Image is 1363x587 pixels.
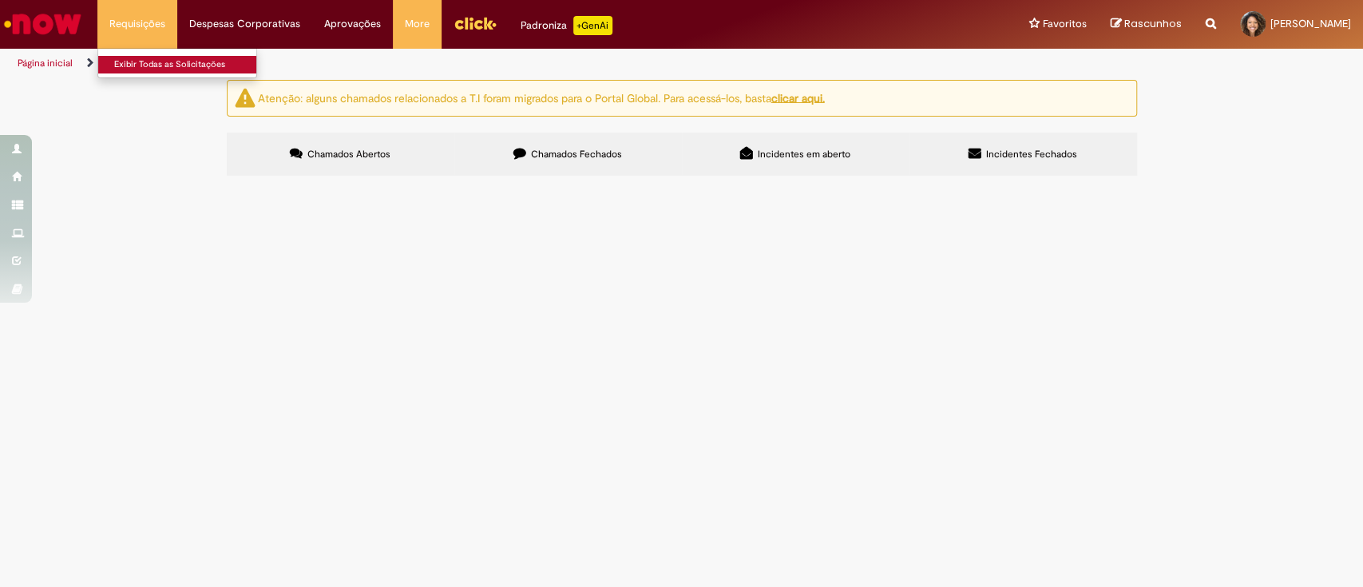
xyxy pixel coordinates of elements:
[324,16,381,32] span: Aprovações
[307,148,390,161] span: Chamados Abertos
[454,11,497,35] img: click_logo_yellow_360x200.png
[1043,16,1087,32] span: Favoritos
[18,57,73,69] a: Página inicial
[1270,17,1351,30] span: [PERSON_NAME]
[1111,17,1182,32] a: Rascunhos
[98,56,274,73] a: Exibir Todas as Solicitações
[1124,16,1182,31] span: Rascunhos
[2,8,84,40] img: ServiceNow
[771,90,825,105] a: clicar aqui.
[531,148,622,161] span: Chamados Fechados
[521,16,612,35] div: Padroniza
[573,16,612,35] p: +GenAi
[12,49,897,78] ul: Trilhas de página
[97,48,257,78] ul: Requisições
[189,16,300,32] span: Despesas Corporativas
[986,148,1077,161] span: Incidentes Fechados
[758,148,850,161] span: Incidentes em aberto
[109,16,165,32] span: Requisições
[405,16,430,32] span: More
[258,90,825,105] ng-bind-html: Atenção: alguns chamados relacionados a T.I foram migrados para o Portal Global. Para acessá-los,...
